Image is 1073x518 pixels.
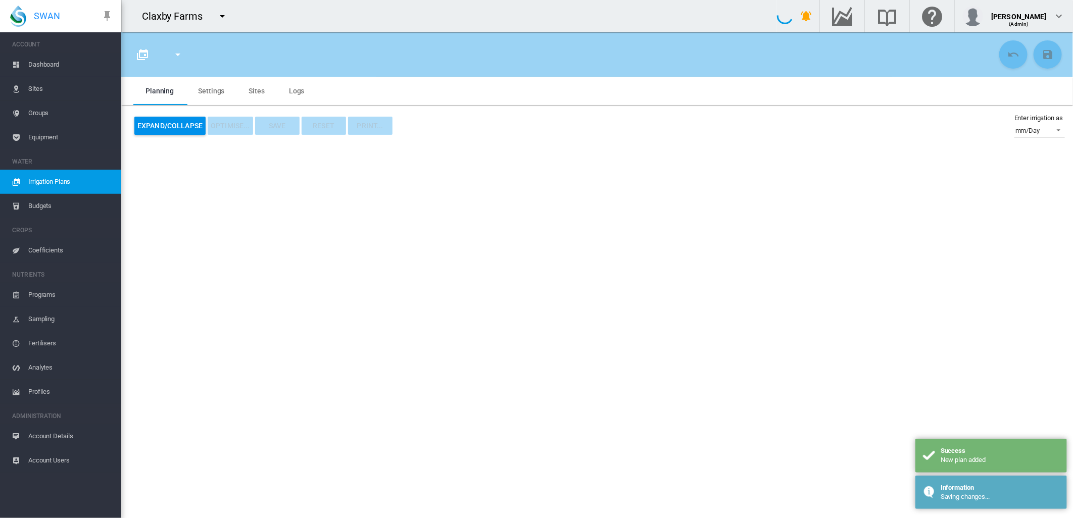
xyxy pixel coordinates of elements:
md-icon: icon-pin [101,10,113,22]
md-icon: Go to the Data Hub [830,10,854,22]
span: (Admin) [1009,21,1029,27]
button: Reset [302,117,346,135]
button: PRINT... [348,117,393,135]
button: Expand/Collapse [134,117,206,135]
div: Claxby Farms [142,9,212,23]
md-tab-item: Planning [133,77,186,105]
span: ACCOUNT [12,36,113,53]
span: Groups [28,101,113,125]
md-tab-item: Sites [236,77,277,105]
md-icon: Search the knowledge base [875,10,899,22]
div: mm/Day [1015,127,1040,134]
md-icon: icon-menu-down [172,48,184,61]
button: Click to go to full list of plans [132,44,153,65]
md-icon: icon-undo [1007,48,1019,61]
md-icon: icon-content-save [1042,48,1054,61]
span: Irrigation Plans [28,170,113,194]
div: Success New plan added [915,439,1067,472]
button: icon-bell-ring [796,6,816,26]
span: Dashboard [28,53,113,77]
button: Save Changes [1034,40,1062,69]
md-icon: icon-chevron-down [1053,10,1065,22]
div: Information [941,483,1059,492]
button: Save [255,117,300,135]
md-icon: icon-bell-ring [800,10,812,22]
md-icon: Click here for help [920,10,944,22]
md-icon: icon-menu-down [216,10,228,22]
span: Fertilisers [28,331,113,355]
span: NUTRIENTS [12,267,113,283]
span: CROPS [12,222,113,238]
span: Sites [28,77,113,101]
span: Account Users [28,448,113,473]
button: icon-menu-down [168,44,188,65]
span: Equipment [28,125,113,149]
button: OPTIMISE... [208,117,253,135]
md-icon: icon-calendar-multiple [136,48,149,61]
button: Cancel Changes [999,40,1028,69]
span: Coefficients [28,238,113,263]
md-tab-item: Settings [186,77,236,105]
div: Saving changes... [941,492,1059,501]
span: Logs [289,87,305,95]
span: Sampling [28,307,113,331]
button: icon-menu-down [212,6,232,26]
span: Programs [28,283,113,307]
span: ADMINISTRATION [12,408,113,424]
div: Success [941,446,1059,455]
span: Account Details [28,424,113,448]
span: Analytes [28,355,113,380]
md-label: Enter irrigation as [1014,114,1063,122]
img: profile.jpg [963,6,983,26]
span: SWAN [34,10,60,22]
span: Profiles [28,380,113,404]
span: Budgets [28,194,113,218]
span: WATER [12,153,113,170]
div: New plan added [941,455,1059,464]
div: Information Saving changes... [915,476,1067,509]
img: SWAN-Landscape-Logo-Colour-drop.png [10,6,26,27]
div: [PERSON_NAME] [991,8,1047,18]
